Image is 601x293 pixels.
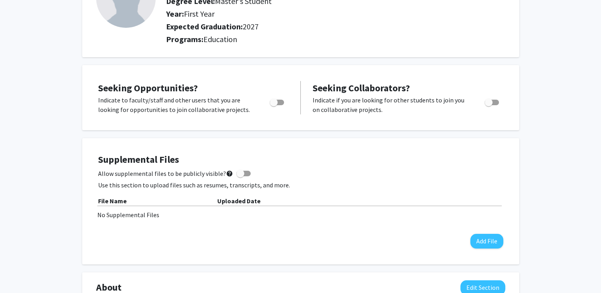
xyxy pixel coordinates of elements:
span: Seeking Opportunities? [98,82,198,94]
button: Add File [470,234,503,249]
mat-icon: help [226,169,233,178]
b: File Name [98,197,127,205]
iframe: Chat [6,257,34,287]
p: Indicate to faculty/staff and other users that you are looking for opportunities to join collabor... [98,95,255,114]
div: Toggle [481,95,503,107]
span: 2027 [243,21,259,31]
h2: Year: [166,9,437,19]
span: Seeking Collaborators? [313,82,410,94]
p: Use this section to upload files such as resumes, transcripts, and more. [98,180,503,190]
span: Allow supplemental files to be publicly visible? [98,169,233,178]
h4: Supplemental Files [98,154,503,166]
p: Indicate if you are looking for other students to join you on collaborative projects. [313,95,470,114]
span: First Year [184,9,215,19]
span: Education [203,34,237,44]
div: Toggle [267,95,288,107]
div: No Supplemental Files [97,210,504,220]
b: Uploaded Date [217,197,261,205]
h2: Programs: [166,35,505,44]
h2: Expected Graduation: [166,22,437,31]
